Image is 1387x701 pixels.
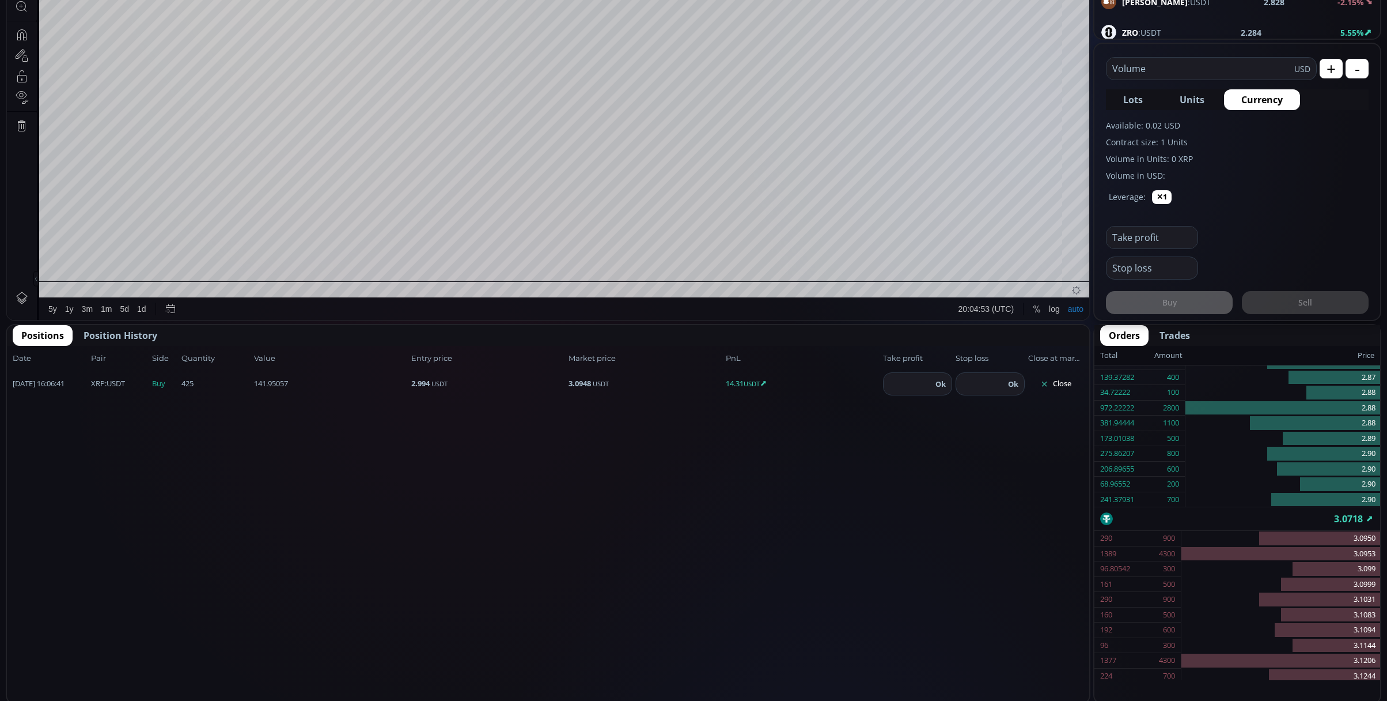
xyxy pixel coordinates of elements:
b: ZRO [1122,27,1138,38]
div: 3.1144 [1181,638,1380,654]
span: Quantity [181,353,251,364]
div: 1 m [96,6,107,16]
span: 425 [181,378,251,390]
div: 3.0999 [1181,577,1380,593]
span: 14.31 [726,378,880,390]
div: Toggle Auto Scale [1057,499,1081,521]
div: 3.1031 [1181,592,1380,608]
span: Date [13,353,88,364]
span: :USDT [91,378,125,390]
div: 700 [1167,492,1179,507]
button: Orders [1100,325,1149,346]
div: Go to [154,499,173,521]
div: 2.90 [1185,446,1380,462]
span: Position History [84,329,157,342]
div: 1100 [1163,416,1179,431]
div: 275.86207 [1100,446,1134,461]
span: Stop loss [956,353,1025,364]
div: 200 [1167,477,1179,492]
label: Available: 0.02 USD [1106,119,1369,131]
div: 3m [75,506,86,515]
span: Positions [21,329,64,342]
button: Currency [1224,89,1300,110]
span: Trades [1159,329,1190,342]
span: Pair [91,353,149,364]
div: 700 [1163,669,1175,684]
div: 139.37282 [1100,370,1134,385]
label: Contract size: 1 Units [1106,136,1369,148]
button: Close [1028,375,1083,393]
span: Market price [569,353,722,364]
div: L [187,28,191,37]
div: 1y [58,506,67,515]
div: Ripple [69,27,101,37]
div: 2.90 [1185,462,1380,477]
div: 3.0718 [1094,507,1380,530]
div: auto [1061,506,1077,515]
div: 2.89 [1185,431,1380,447]
div: Toggle Percentage [1022,499,1038,521]
b: 5.55% [1340,27,1364,38]
b: XRP [91,378,105,389]
div: log [1042,506,1053,515]
div: 1d [130,506,139,515]
div: 300 [1163,561,1175,576]
span: Currency [1241,93,1283,107]
div: 3.0953 [1181,547,1380,562]
div: 5y [41,506,50,515]
div: 2.90 [1185,477,1380,492]
div: 3.1206 [1181,653,1380,669]
div: Compare [156,6,190,16]
button: Units [1162,89,1222,110]
span: Units [1180,93,1204,107]
div: 800 [1167,446,1179,461]
div: 100 [1167,385,1179,400]
div: Price [1183,348,1374,363]
div: 4300 [1159,653,1175,668]
button: 20:04:53 (UTC) [948,499,1011,521]
div: 1377 [1100,653,1116,668]
small: USDT [744,379,760,388]
div: 381.94444 [1100,416,1134,431]
button: Position History [75,325,166,346]
div: 290 [1100,592,1112,607]
small: USDT [593,379,609,388]
button: Lots [1106,89,1160,110]
div: 3.099 [1181,561,1380,577]
div: 96.80542 [1100,561,1130,576]
div: 3.096 [164,28,183,37]
div: Volume [37,42,62,50]
b: 3.0948 [569,378,591,389]
label: Volume in USD: [1106,169,1369,182]
div: 192 [1100,623,1112,638]
div: 1m [94,506,105,515]
span: :USDT [1122,27,1161,39]
button: ✕1 [1152,190,1172,204]
button: Positions [13,325,73,346]
div: 290 [1100,531,1112,546]
span: Close at market [1028,353,1083,364]
b: 2.284 [1241,27,1261,39]
span: Orders [1109,329,1140,342]
div: 3.095 [219,28,238,37]
div: 3.1083 [1181,608,1380,623]
div: 101.6 [67,42,86,50]
div: Toggle Log Scale [1038,499,1057,521]
div: 3.1094 [1181,623,1380,638]
div: 160 [1100,608,1112,623]
div: 173.01038 [1100,431,1134,446]
div: 600 [1163,623,1175,638]
div: 3.1244 [1181,669,1380,684]
button: Ok [932,378,949,390]
span: Buy [152,378,178,390]
div: H [158,28,164,37]
div: 241.37931 [1100,492,1134,507]
div: 3.0950 [1181,531,1380,547]
span: Lots [1123,93,1143,107]
div: 68.96552 [1100,477,1130,492]
span: [DATE] 16:06:41 [13,378,88,390]
div: 96 [1100,638,1108,653]
label: Volume in Units: 0 XRP [1106,153,1369,165]
span: Side [152,353,178,364]
div: 2.90 [1185,492,1380,507]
